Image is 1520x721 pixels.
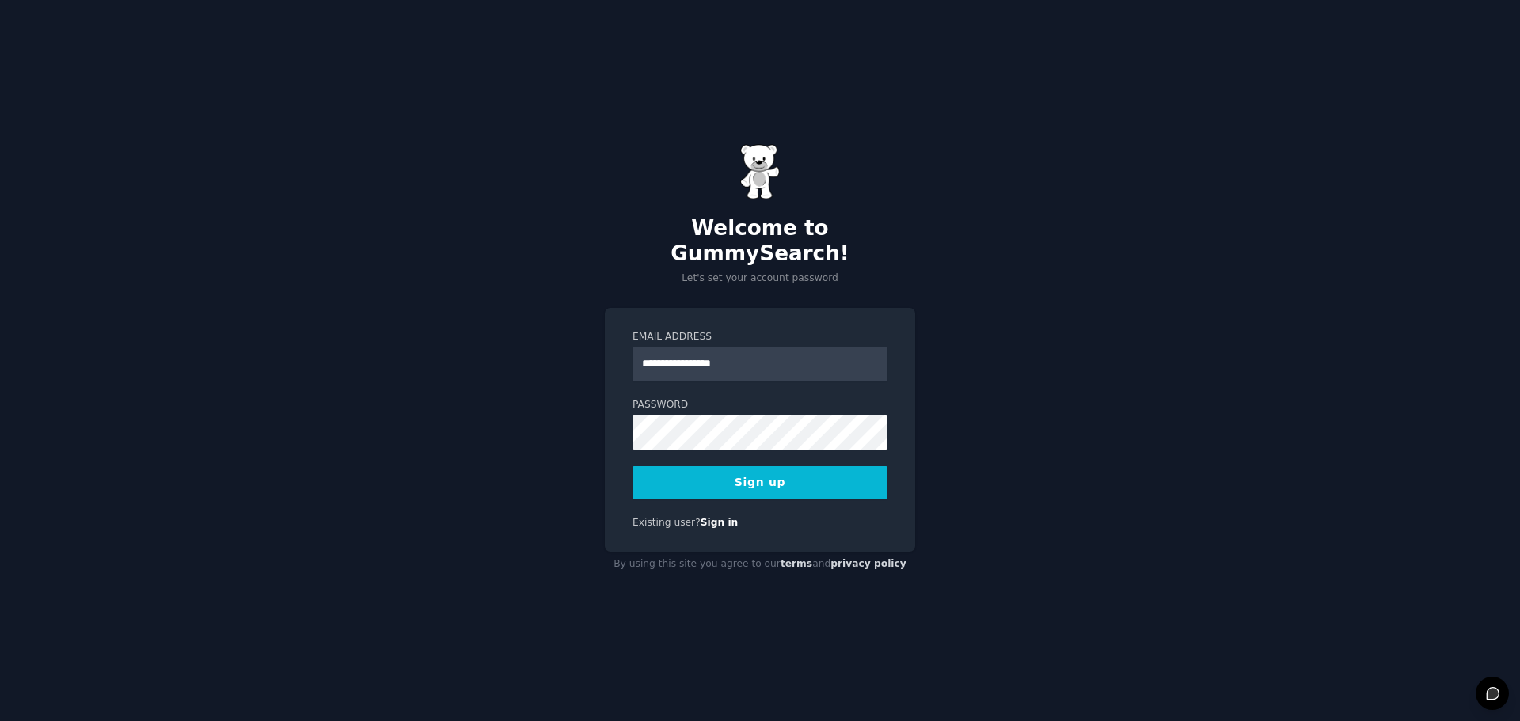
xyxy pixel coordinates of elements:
[701,517,739,528] a: Sign in
[633,466,887,499] button: Sign up
[781,558,812,569] a: terms
[830,558,906,569] a: privacy policy
[605,271,915,286] p: Let's set your account password
[740,144,780,199] img: Gummy Bear
[633,330,887,344] label: Email Address
[605,552,915,577] div: By using this site you agree to our and
[633,517,701,528] span: Existing user?
[605,216,915,266] h2: Welcome to GummySearch!
[633,398,887,412] label: Password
